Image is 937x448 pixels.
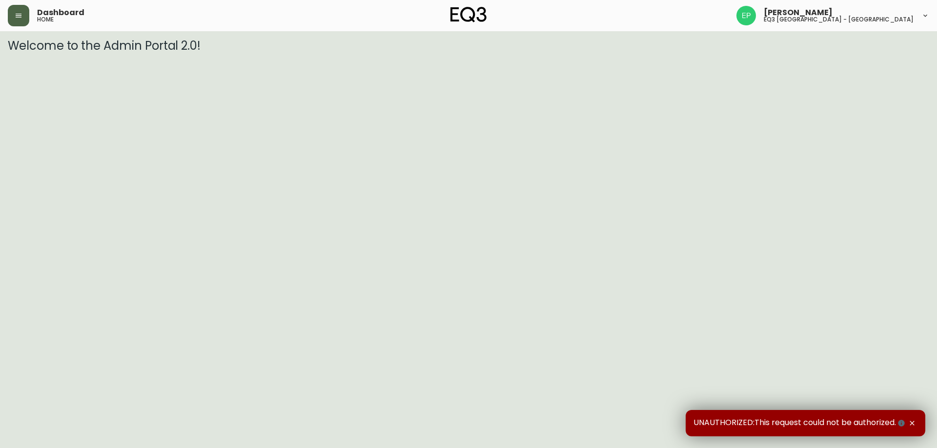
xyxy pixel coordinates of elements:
[736,6,756,25] img: edb0eb29d4ff191ed42d19acdf48d771
[8,39,929,53] h3: Welcome to the Admin Portal 2.0!
[764,17,914,22] h5: eq3 [GEOGRAPHIC_DATA] - [GEOGRAPHIC_DATA]
[450,7,487,22] img: logo
[37,9,84,17] span: Dashboard
[37,17,54,22] h5: home
[693,418,907,429] span: UNAUTHORIZED:This request could not be authorized.
[764,9,833,17] span: [PERSON_NAME]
